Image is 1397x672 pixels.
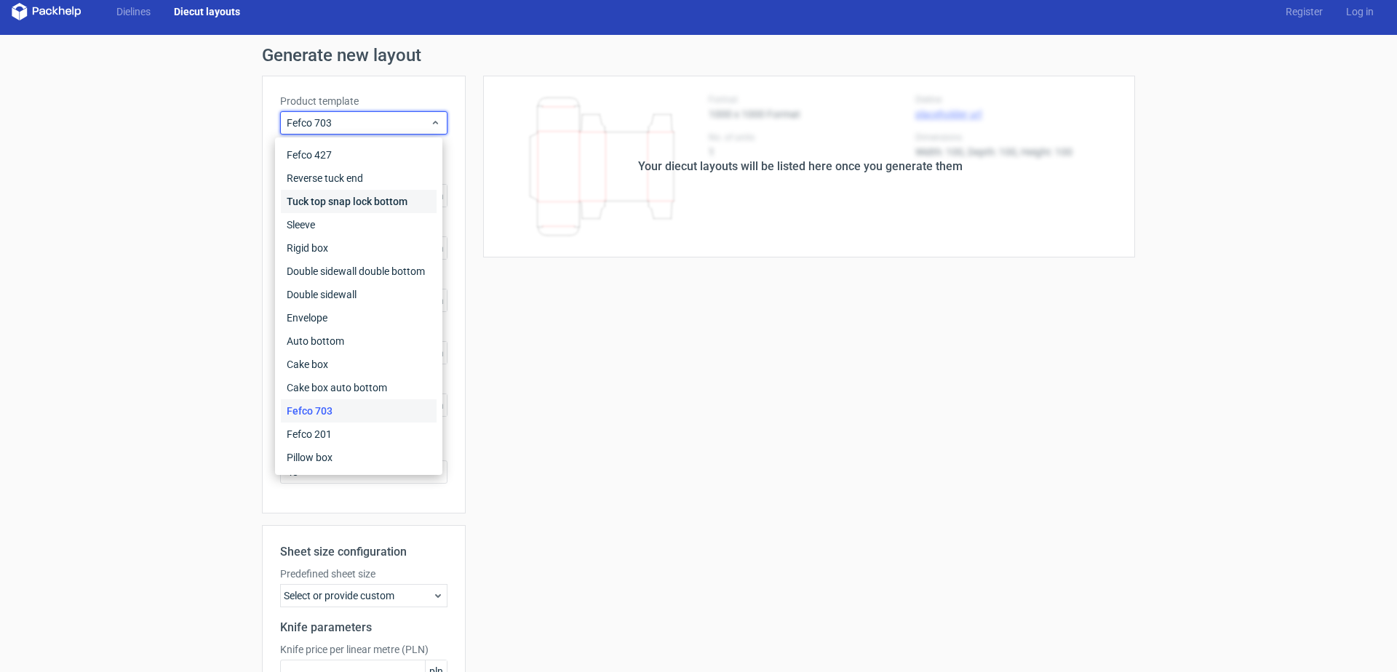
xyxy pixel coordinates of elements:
[281,446,437,469] div: Pillow box
[281,260,437,283] div: Double sidewall double bottom
[281,213,437,236] div: Sleeve
[281,190,437,213] div: Tuck top snap lock bottom
[280,543,447,561] h2: Sheet size configuration
[105,4,162,19] a: Dielines
[280,567,447,581] label: Predefined sheet size
[281,143,437,167] div: Fefco 427
[281,167,437,190] div: Reverse tuck end
[280,94,447,108] label: Product template
[281,329,437,353] div: Auto bottom
[262,47,1135,64] h1: Generate new layout
[638,158,963,175] div: Your diecut layouts will be listed here once you generate them
[281,399,437,423] div: Fefco 703
[281,306,437,329] div: Envelope
[281,423,437,446] div: Fefco 201
[280,584,447,607] div: Select or provide custom
[1274,4,1334,19] a: Register
[162,4,252,19] a: Diecut layouts
[281,283,437,306] div: Double sidewall
[280,642,447,657] label: Knife price per linear metre (PLN)
[287,116,430,130] span: Fefco 703
[280,619,447,636] h2: Knife parameters
[281,376,437,399] div: Cake box auto bottom
[281,236,437,260] div: Rigid box
[1334,4,1385,19] a: Log in
[281,353,437,376] div: Cake box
